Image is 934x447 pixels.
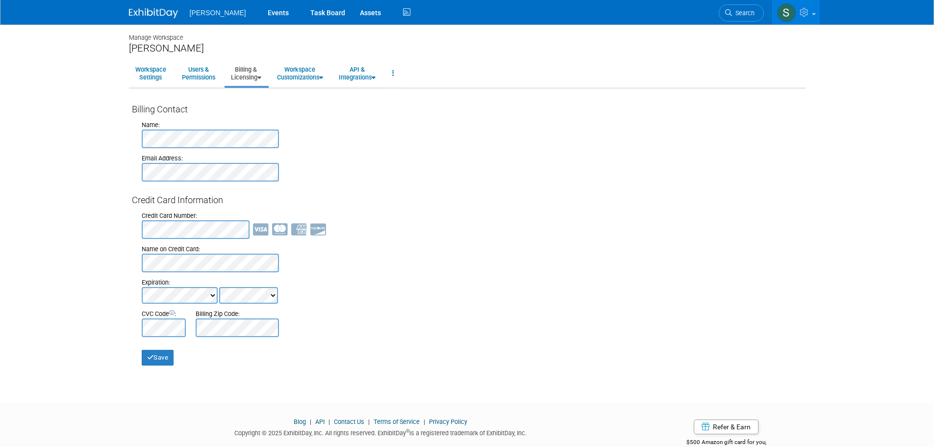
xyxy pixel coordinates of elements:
div: Billing Zip Code: [196,310,279,318]
button: Save [142,350,174,366]
a: Search [719,4,764,22]
a: API [315,418,325,425]
span: | [366,418,372,425]
a: API &Integrations [332,61,382,85]
img: ExhibitDay [129,8,178,18]
a: Users &Permissions [176,61,222,85]
div: Manage Workspace [129,25,806,42]
span: | [307,418,314,425]
a: Contact Us [334,418,364,425]
span: | [326,418,332,425]
div: [PERSON_NAME] [129,42,806,54]
div: Expiration: [142,278,803,287]
div: Name: [142,121,803,130]
div: Name on Credit Card: [142,245,803,254]
a: Privacy Policy [429,418,467,425]
a: Billing &Licensing [225,61,268,85]
a: WorkspaceCustomizations [271,61,329,85]
a: Terms of Service [374,418,420,425]
div: Billing Contact [132,103,803,116]
a: WorkspaceSettings [129,61,173,85]
a: Blog [294,418,306,425]
span: Search [732,9,755,17]
div: CVC Code : [142,310,186,318]
div: Copyright © 2025 ExhibitDay, Inc. All rights reserved. ExhibitDay is a registered trademark of Ex... [129,426,633,438]
span: | [421,418,428,425]
span: [PERSON_NAME] [190,9,246,17]
div: Credit Card Number: [142,211,803,220]
div: Credit Card Information [132,194,803,207]
sup: ® [406,428,409,434]
div: Email Address: [142,154,803,163]
a: Refer & Earn [694,420,758,434]
img: Skye Tuinei [777,3,796,22]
